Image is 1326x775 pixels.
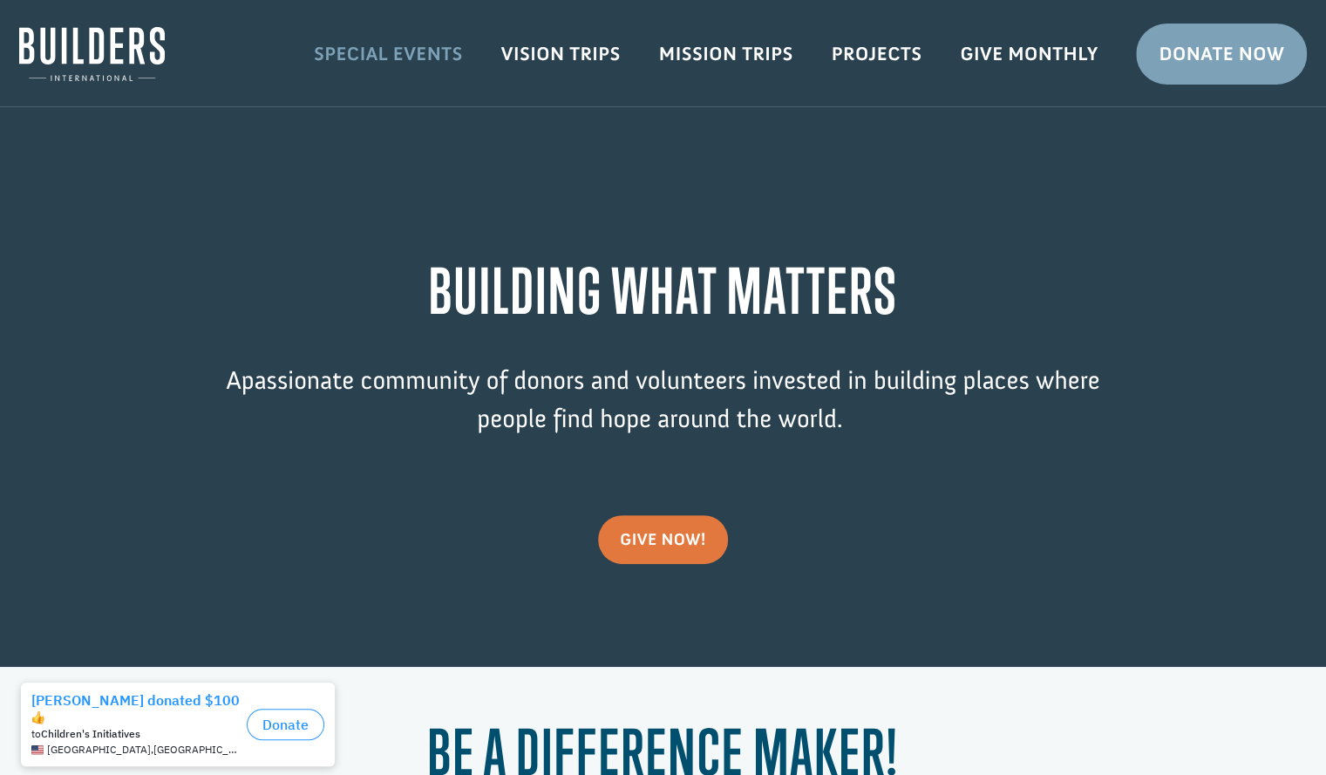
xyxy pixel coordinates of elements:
strong: Children's Initiatives [41,53,140,66]
p: passionate community of donors and volunteers invested in building places where people find hope ... [193,362,1134,464]
a: Donate Now [1136,24,1307,85]
a: Projects [813,29,942,79]
button: Donate [247,35,324,66]
img: Builders International [19,27,165,81]
img: emoji thumbsUp [31,37,45,51]
span: A [226,364,241,396]
span: [GEOGRAPHIC_DATA] , [GEOGRAPHIC_DATA] [47,70,240,82]
a: give now! [598,515,728,564]
a: Vision Trips [482,29,640,79]
div: [PERSON_NAME] donated $100 [31,17,240,52]
img: US.png [31,70,44,82]
h1: BUILDING WHAT MATTERS [193,255,1134,336]
div: to [31,54,240,66]
a: Mission Trips [640,29,813,79]
a: Special Events [295,29,482,79]
a: Give Monthly [941,29,1117,79]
